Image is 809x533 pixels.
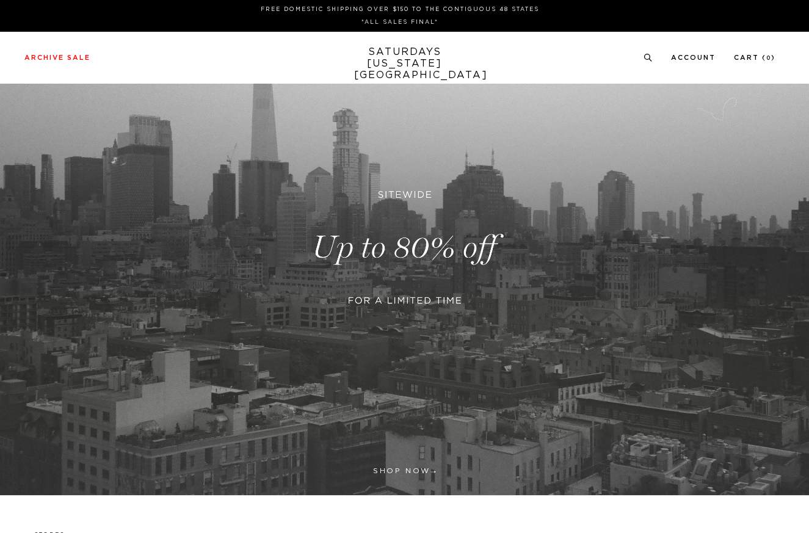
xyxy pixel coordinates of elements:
[734,54,775,61] a: Cart (0)
[671,54,716,61] a: Account
[766,56,771,61] small: 0
[29,18,771,27] p: *ALL SALES FINAL*
[24,54,90,61] a: Archive Sale
[29,5,771,14] p: FREE DOMESTIC SHIPPING OVER $150 TO THE CONTIGUOUS 48 STATES
[354,46,455,81] a: SATURDAYS[US_STATE][GEOGRAPHIC_DATA]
